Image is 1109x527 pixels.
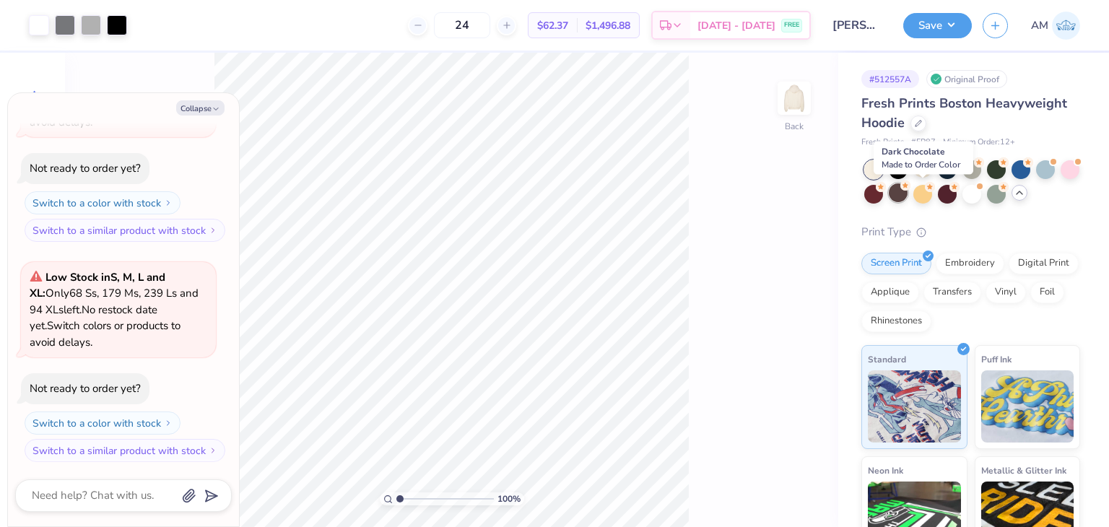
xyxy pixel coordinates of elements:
span: No restock date yet. [30,302,157,334]
img: Switch to a color with stock [164,419,173,427]
button: Collapse [176,100,225,116]
button: Switch to a similar product with stock [25,219,225,242]
span: Fresh Prints Boston Heavyweight Hoodie [861,95,1067,131]
span: Only 87 Ss, 264 Ms, 244 Ls and 96 XLs left. Switch colors or products to avoid delays. [30,50,199,129]
img: Standard [868,370,961,443]
div: Rhinestones [861,310,931,332]
img: Switch to a similar product with stock [209,446,217,455]
div: Digital Print [1009,253,1079,274]
span: Metallic & Glitter Ink [981,463,1066,478]
button: Save [903,13,972,38]
div: Screen Print [861,253,931,274]
span: Neon Ink [868,463,903,478]
div: Foil [1030,282,1064,303]
img: Puff Ink [981,370,1074,443]
div: Print Type [861,224,1080,240]
div: Not ready to order yet? [30,161,141,175]
button: Switch to a similar product with stock [25,439,225,462]
span: Standard [868,352,906,367]
span: [DATE] - [DATE] [697,18,775,33]
span: Puff Ink [981,352,1012,367]
img: Abhinav Mohan [1052,12,1080,40]
div: Dark Chocolate [874,141,973,175]
strong: Low Stock in S, M, L and XL : [30,270,165,301]
span: Minimum Order: 12 + [943,136,1015,149]
a: AM [1031,12,1080,40]
span: AM [1031,17,1048,34]
img: Switch to a color with stock [164,199,173,207]
button: Switch to a color with stock [25,191,181,214]
div: Transfers [923,282,981,303]
div: Embroidery [936,253,1004,274]
span: Made to Order Color [882,159,960,170]
span: Fresh Prints [861,136,904,149]
span: 100 % [497,492,521,505]
span: Only 68 Ss, 179 Ms, 239 Ls and 94 XLs left. Switch colors or products to avoid delays. [30,270,199,349]
input: – – [434,12,490,38]
div: Applique [861,282,919,303]
span: FREE [784,20,799,30]
div: Not ready to order yet? [30,381,141,396]
div: Original Proof [926,70,1007,88]
button: Switch to a color with stock [25,411,181,435]
img: Back [780,84,809,113]
div: Back [785,120,804,133]
img: Switch to a similar product with stock [209,226,217,235]
input: Untitled Design [822,11,892,40]
span: $1,496.88 [586,18,630,33]
span: $62.37 [537,18,568,33]
div: # 512557A [861,70,919,88]
div: Vinyl [986,282,1026,303]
